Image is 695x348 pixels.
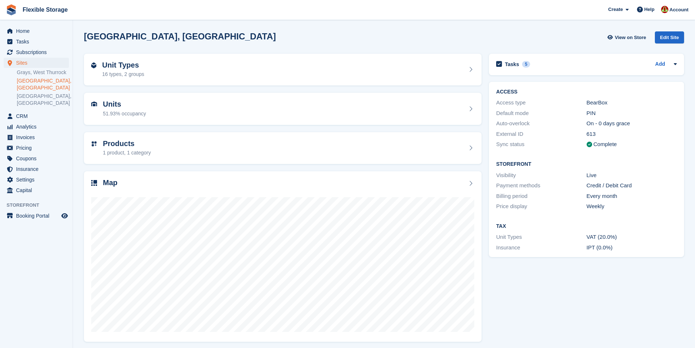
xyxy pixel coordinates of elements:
[496,89,677,95] h2: ACCESS
[103,179,117,187] h2: Map
[655,31,684,46] a: Edit Site
[496,171,586,180] div: Visibility
[4,175,69,185] a: menu
[16,164,60,174] span: Insurance
[496,233,586,241] div: Unit Types
[16,47,60,57] span: Subscriptions
[16,185,60,195] span: Capital
[84,132,482,164] a: Products 1 product, 1 category
[16,37,60,47] span: Tasks
[655,60,665,69] a: Add
[102,70,144,78] div: 16 types, 2 groups
[4,58,69,68] a: menu
[496,181,586,190] div: Payment methods
[496,119,586,128] div: Auto-overlock
[496,202,586,211] div: Price display
[103,149,151,157] div: 1 product, 1 category
[496,99,586,107] div: Access type
[587,130,677,138] div: 613
[17,93,69,107] a: [GEOGRAPHIC_DATA], [GEOGRAPHIC_DATA]
[4,143,69,153] a: menu
[661,6,668,13] img: David Jones
[4,132,69,142] a: menu
[615,34,646,41] span: View on Store
[91,62,96,68] img: unit-type-icn-2b2737a686de81e16bb02015468b77c625bbabd49415b5ef34ead5e3b44a266d.svg
[496,244,586,252] div: Insurance
[16,143,60,153] span: Pricing
[4,164,69,174] a: menu
[587,181,677,190] div: Credit / Debit Card
[7,202,73,209] span: Storefront
[16,26,60,36] span: Home
[84,54,482,86] a: Unit Types 16 types, 2 groups
[102,61,144,69] h2: Unit Types
[4,111,69,121] a: menu
[20,4,71,16] a: Flexible Storage
[505,61,519,68] h2: Tasks
[84,31,276,41] h2: [GEOGRAPHIC_DATA], [GEOGRAPHIC_DATA]
[4,211,69,221] a: menu
[4,153,69,164] a: menu
[17,77,69,91] a: [GEOGRAPHIC_DATA], [GEOGRAPHIC_DATA]
[587,233,677,241] div: VAT (20.0%)
[16,111,60,121] span: CRM
[669,6,688,14] span: Account
[655,31,684,43] div: Edit Site
[60,211,69,220] a: Preview store
[103,100,146,108] h2: Units
[84,93,482,125] a: Units 51.93% occupancy
[496,192,586,200] div: Billing period
[103,110,146,118] div: 51.93% occupancy
[608,6,623,13] span: Create
[16,211,60,221] span: Booking Portal
[496,130,586,138] div: External ID
[587,192,677,200] div: Every month
[587,202,677,211] div: Weekly
[4,185,69,195] a: menu
[606,31,649,43] a: View on Store
[644,6,655,13] span: Help
[587,99,677,107] div: BearBox
[4,26,69,36] a: menu
[16,175,60,185] span: Settings
[4,37,69,47] a: menu
[496,223,677,229] h2: Tax
[4,122,69,132] a: menu
[496,140,586,149] div: Sync status
[6,4,17,15] img: stora-icon-8386f47178a22dfd0bd8f6a31ec36ba5ce8667c1dd55bd0f319d3a0aa187defe.svg
[594,140,617,149] div: Complete
[16,58,60,68] span: Sites
[587,119,677,128] div: On - 0 days grace
[522,61,530,68] div: 5
[84,171,482,342] a: Map
[496,161,677,167] h2: Storefront
[16,122,60,132] span: Analytics
[91,141,97,147] img: custom-product-icn-752c56ca05d30b4aa98f6f15887a0e09747e85b44ffffa43cff429088544963d.svg
[587,171,677,180] div: Live
[587,244,677,252] div: IPT (0.0%)
[17,69,69,76] a: Grays, West Thurrock
[16,153,60,164] span: Coupons
[496,109,586,118] div: Default mode
[103,139,151,148] h2: Products
[91,180,97,186] img: map-icn-33ee37083ee616e46c38cad1a60f524a97daa1e2b2c8c0bc3eb3415660979fc1.svg
[91,102,97,107] img: unit-icn-7be61d7bf1b0ce9d3e12c5938cc71ed9869f7b940bace4675aadf7bd6d80202e.svg
[16,132,60,142] span: Invoices
[587,109,677,118] div: PIN
[4,47,69,57] a: menu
